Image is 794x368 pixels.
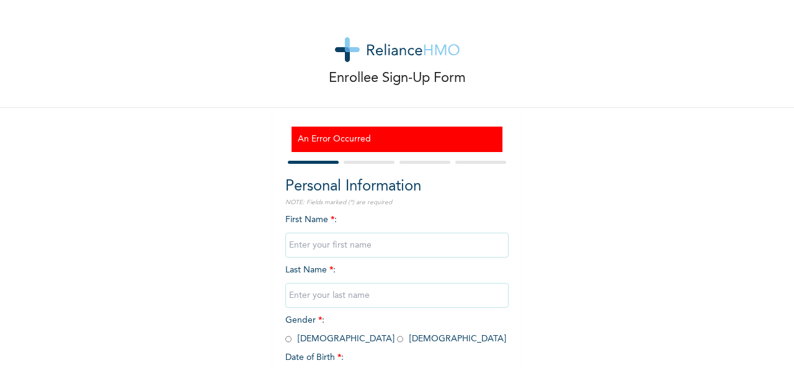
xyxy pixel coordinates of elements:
input: Enter your first name [285,233,509,258]
img: logo [335,37,460,62]
h3: An Error Occurred [298,133,496,146]
p: NOTE: Fields marked (*) are required [285,198,509,207]
span: Last Name : [285,266,509,300]
h2: Personal Information [285,176,509,198]
span: Gender : [DEMOGRAPHIC_DATA] [DEMOGRAPHIC_DATA] [285,316,506,343]
p: Enrollee Sign-Up Form [329,68,466,89]
input: Enter your last name [285,283,509,308]
span: Date of Birth : [285,351,344,364]
span: First Name : [285,215,509,249]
